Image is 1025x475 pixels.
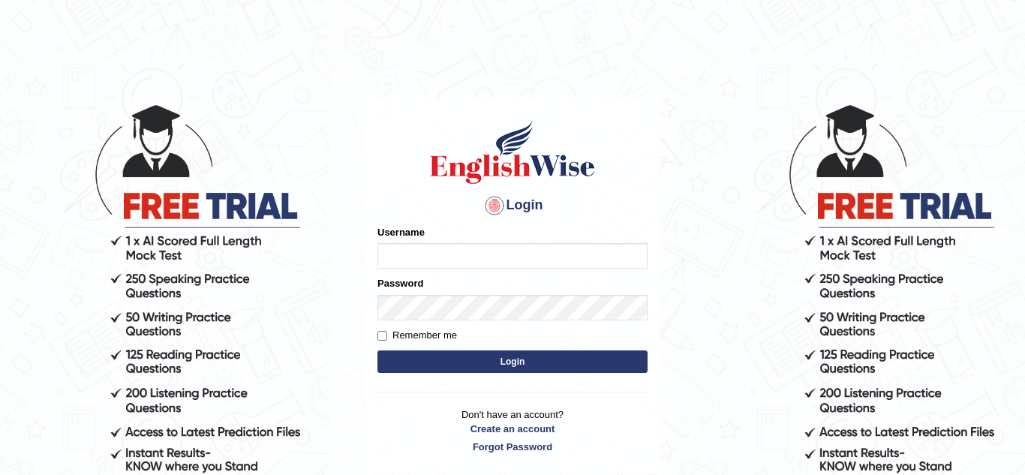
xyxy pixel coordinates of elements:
[377,328,457,343] label: Remember me
[377,407,648,454] p: Don't have an account?
[427,119,598,186] img: Logo of English Wise sign in for intelligent practice with AI
[377,350,648,373] button: Login
[377,331,387,341] input: Remember me
[377,225,425,239] label: Username
[377,194,648,218] h4: Login
[377,276,423,290] label: Password
[377,422,648,436] a: Create an account
[377,440,648,454] a: Forgot Password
